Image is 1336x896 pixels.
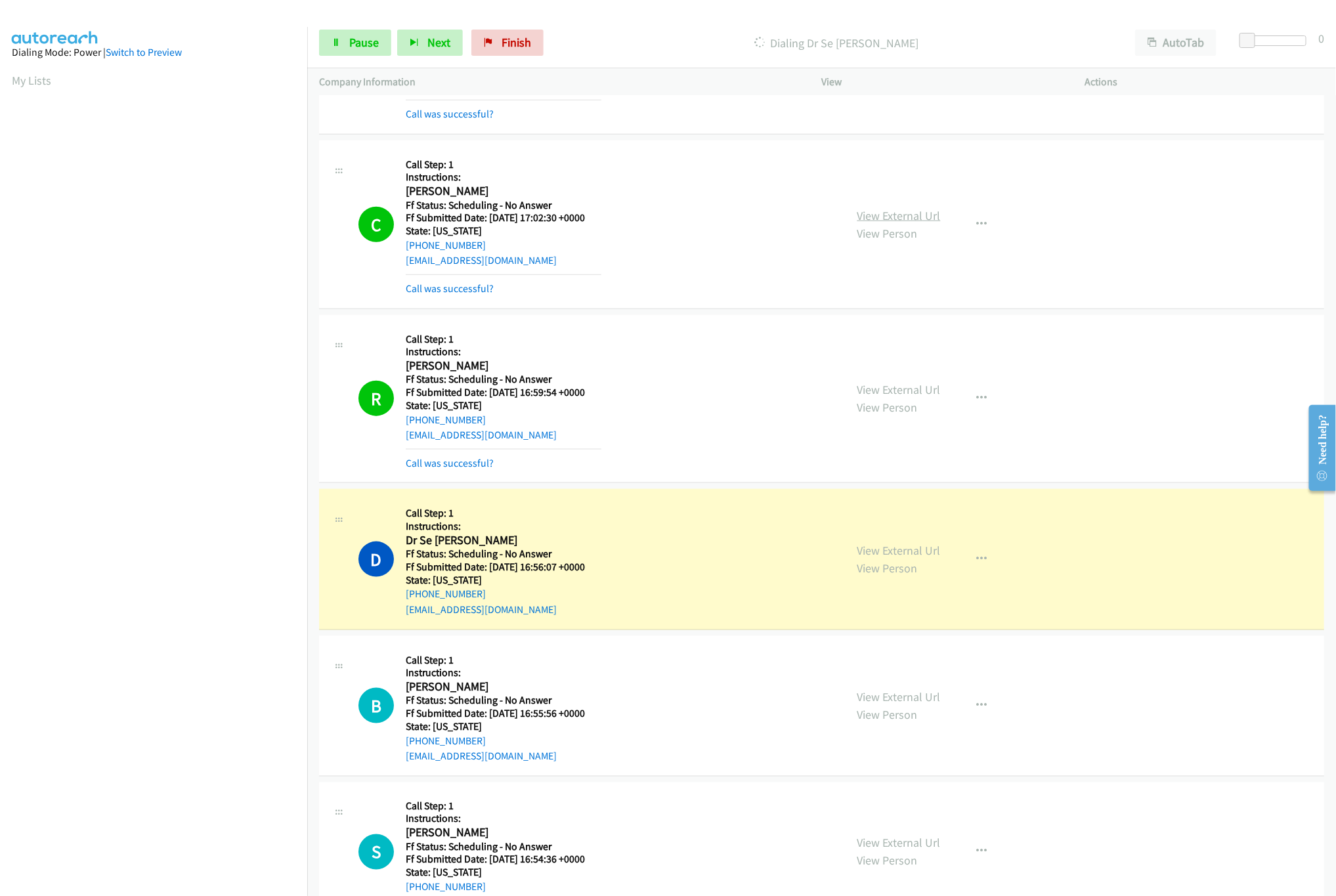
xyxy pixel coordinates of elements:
h5: Ff Submitted Date: [DATE] 16:59:54 +0000 [406,386,601,399]
h1: R [358,381,394,416]
a: Call was successful? [406,108,494,120]
h2: [PERSON_NAME] [406,358,601,373]
a: View External Url [857,208,941,223]
div: 0 [1318,30,1324,47]
iframe: Resource Center [1299,396,1336,500]
span: Pause [349,35,379,50]
a: View Person [857,226,918,241]
h5: Instructions: [406,813,601,826]
a: Switch to Preview [106,46,182,58]
h5: Ff Submitted Date: [DATE] 17:02:30 +0000 [406,211,601,224]
a: View Person [857,707,918,722]
a: View Person [857,400,918,415]
a: [PHONE_NUMBER] [406,587,486,600]
h5: Ff Status: Scheduling - No Answer [406,694,601,707]
h5: Instructions: [406,171,601,184]
a: View External Url [857,543,941,558]
h5: Ff Status: Scheduling - No Answer [406,547,601,561]
h5: Call Step: 1 [406,654,601,667]
h5: State: [US_STATE] [406,574,601,587]
div: The call is yet to be attempted [358,688,394,723]
a: [PHONE_NUMBER] [406,735,486,747]
h1: C [358,207,394,242]
a: View Person [857,853,918,868]
p: View [822,74,1062,90]
h5: Ff Status: Scheduling - No Answer [406,373,601,386]
h5: Ff Status: Scheduling - No Answer [406,199,601,212]
h5: Call Step: 1 [406,158,601,171]
h5: Ff Submitted Date: [DATE] 16:56:07 +0000 [406,561,601,574]
h1: D [358,542,394,577]
a: [PHONE_NUMBER] [406,239,486,251]
p: Dialing Dr Se [PERSON_NAME] [561,34,1111,52]
a: Call was successful? [406,457,494,469]
h5: State: [US_STATE] [406,224,601,238]
div: The call is yet to be attempted [358,834,394,870]
a: View Person [857,561,918,576]
div: Dialing Mode: Power | [12,45,295,60]
h5: Instructions: [406,666,601,679]
p: Company Information [319,74,798,90]
a: Finish [471,30,544,56]
span: Next [427,35,450,50]
h5: Call Step: 1 [406,507,601,520]
a: View External Url [857,689,941,704]
a: [EMAIL_ADDRESS][DOMAIN_NAME] [406,603,557,616]
button: AutoTab [1135,30,1217,56]
a: [EMAIL_ADDRESS][DOMAIN_NAME] [406,254,557,267]
h5: State: [US_STATE] [406,399,601,412]
a: Call was successful? [406,282,494,295]
h5: Ff Submitted Date: [DATE] 16:55:56 +0000 [406,707,601,720]
h1: S [358,834,394,870]
a: [PHONE_NUMBER] [406,414,486,426]
a: Pause [319,30,391,56]
h1: B [358,688,394,723]
h2: [PERSON_NAME] [406,184,601,199]
h2: Dr Se [PERSON_NAME] [406,533,601,548]
h5: Call Step: 1 [406,800,601,813]
a: [EMAIL_ADDRESS][DOMAIN_NAME] [406,429,557,441]
h5: State: [US_STATE] [406,720,601,733]
h2: [PERSON_NAME] [406,826,601,841]
div: Delay between calls (in seconds) [1246,35,1306,46]
h5: Ff Status: Scheduling - No Answer [406,841,601,854]
a: View External Url [857,836,941,851]
h5: Ff Submitted Date: [DATE] 16:54:36 +0000 [406,853,601,866]
h5: Instructions: [406,345,601,358]
p: Actions [1085,74,1324,90]
a: [PHONE_NUMBER] [406,881,486,893]
button: Next [397,30,463,56]
h2: [PERSON_NAME] [406,679,601,694]
h5: Instructions: [406,520,601,533]
iframe: Dialpad [12,101,307,725]
span: Finish [502,35,531,50]
a: [EMAIL_ADDRESS][DOMAIN_NAME] [406,750,557,762]
h5: State: [US_STATE] [406,866,601,880]
a: View External Url [857,382,941,397]
h5: Call Step: 1 [406,333,601,346]
a: My Lists [12,73,51,88]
